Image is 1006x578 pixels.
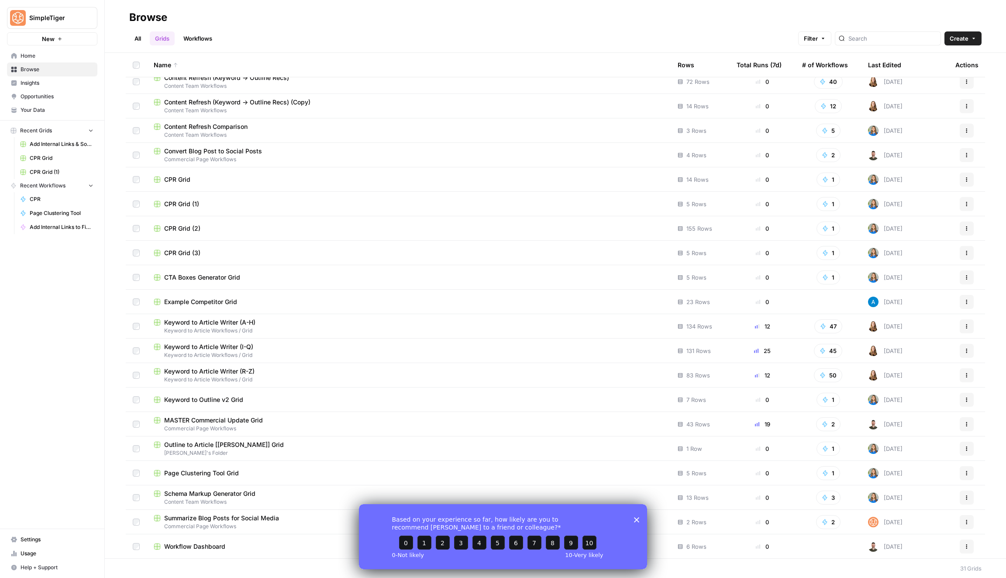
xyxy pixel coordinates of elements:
[868,395,903,405] div: [DATE]
[868,272,879,283] img: 57pqjeemi2nd7qi7uenxir8d7ni4
[868,517,903,527] div: [DATE]
[30,154,93,162] span: CPR Grid
[154,98,664,114] a: Content Refresh (Keyword -> Outline Recs) (Copy)Content Team Workflows
[868,53,901,77] div: Last Edited
[686,200,706,208] span: 5 Rows
[868,150,903,160] div: [DATE]
[868,101,903,111] div: [DATE]
[816,124,841,138] button: 5
[150,31,175,45] a: Grids
[686,77,710,86] span: 72 Rows
[817,270,840,284] button: 1
[868,541,903,552] div: [DATE]
[868,297,903,307] div: [DATE]
[16,165,97,179] a: CPR Grid (1)
[21,106,93,114] span: Your Data
[955,53,978,77] div: Actions
[737,444,788,453] div: 0
[868,492,879,503] img: 57pqjeemi2nd7qi7uenxir8d7ni4
[21,550,93,557] span: Usage
[868,199,903,209] div: [DATE]
[154,107,664,114] span: Content Team Workflows
[154,318,664,335] a: Keyword to Article Writer (A-H)Keyword to Article Workflows / Grid
[686,371,710,380] span: 83 Rows
[868,419,903,429] div: [DATE]
[814,75,843,89] button: 40
[154,175,664,184] a: CPR Grid
[7,49,97,63] a: Home
[737,77,788,86] div: 0
[817,442,840,456] button: 1
[868,492,903,503] div: [DATE]
[164,175,190,184] span: CPR Grid
[154,224,664,233] a: CPR Grid (2)
[164,469,239,478] span: Page Clustering Tool Grid
[21,52,93,60] span: Home
[814,344,842,358] button: 45
[154,327,664,335] span: Keyword to Article Workflows / Grid
[686,395,706,404] span: 7 Rows
[737,273,788,282] div: 0
[868,174,903,185] div: [DATE]
[737,346,788,355] div: 25
[154,351,664,359] span: Keyword to Article Workflows / Grid
[686,322,712,331] span: 134 Rows
[737,102,788,111] div: 0
[868,395,879,405] img: 57pqjeemi2nd7qi7uenxir8d7ni4
[868,297,879,307] img: o3cqybgnmipr355j8nz4zpq1mc6x
[686,420,710,429] span: 43 Rows
[7,7,97,29] button: Workspace: SimpleTiger
[868,346,879,356] img: adxxwbht4igb62pobuqhfdrnybee
[164,489,255,498] span: Schema Markup Generator Grid
[737,371,788,380] div: 12
[737,175,788,184] div: 0
[814,319,842,333] button: 47
[737,395,788,404] div: 0
[16,206,97,220] a: Page Clustering Tool
[154,425,664,433] span: Commercial Page Workflows
[802,53,848,77] div: # of Workflows
[816,515,841,529] button: 2
[30,195,93,203] span: CPR
[868,248,879,258] img: 57pqjeemi2nd7qi7uenxir8d7ni4
[154,82,664,90] span: Content Team Workflows
[686,542,706,551] span: 6 Rows
[154,514,664,530] a: Summarize Blog Posts for Social MediaCommercial Page Workflows
[868,346,903,356] div: [DATE]
[20,127,52,135] span: Recent Grids
[21,93,93,100] span: Opportunities
[737,493,788,502] div: 0
[154,416,664,433] a: MASTER Commercial Update GridCommercial Page Workflows
[154,122,664,139] a: Content Refresh ComparisonContent Team Workflows
[21,564,93,571] span: Help + Support
[164,200,199,208] span: CPR Grid (1)
[164,249,200,257] span: CPR Grid (3)
[686,126,706,135] span: 3 Rows
[30,168,93,176] span: CPR Grid (1)
[7,124,97,137] button: Recent Grids
[20,182,65,190] span: Recent Workflows
[944,31,982,45] button: Create
[7,547,97,561] a: Usage
[154,200,664,208] a: CPR Grid (1)
[154,156,664,163] span: Commercial Page Workflows
[164,98,310,107] span: Content Refresh (Keyword -> Outline Recs) (Copy)
[154,395,664,404] a: Keyword to Outline v2 Grid
[816,148,841,162] button: 2
[16,220,97,234] a: Add Internal Links to Final Copy
[154,249,664,257] a: CPR Grid (3)
[154,489,664,506] a: Schema Markup Generator GridContent Team Workflows
[816,417,841,431] button: 2
[868,370,903,381] div: [DATE]
[686,151,706,159] span: 4 Rows
[154,449,664,457] span: [PERSON_NAME]'s Folder
[737,322,788,331] div: 12
[804,34,818,43] span: Filter
[154,73,664,90] a: Content Refresh (Keyword -> Outline Recs)Content Team Workflows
